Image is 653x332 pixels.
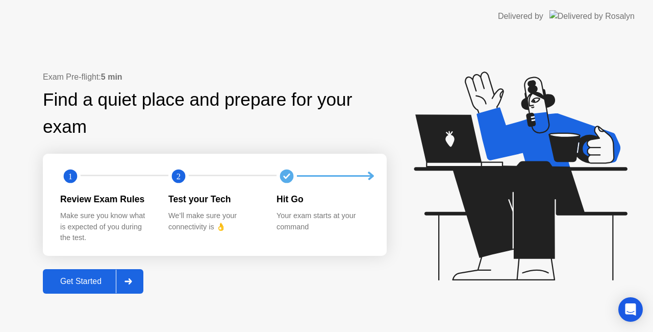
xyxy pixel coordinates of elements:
[177,171,181,181] text: 2
[549,10,635,22] img: Delivered by Rosalyn
[168,210,260,232] div: We’ll make sure your connectivity is 👌
[68,171,72,181] text: 1
[43,269,143,294] button: Get Started
[43,71,387,83] div: Exam Pre-flight:
[168,193,260,206] div: Test your Tech
[277,193,368,206] div: Hit Go
[498,10,543,22] div: Delivered by
[43,86,387,140] div: Find a quiet place and prepare for your exam
[101,73,122,81] b: 5 min
[60,210,152,244] div: Make sure you know what is expected of you during the test.
[618,297,643,322] div: Open Intercom Messenger
[46,277,116,286] div: Get Started
[60,193,152,206] div: Review Exam Rules
[277,210,368,232] div: Your exam starts at your command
